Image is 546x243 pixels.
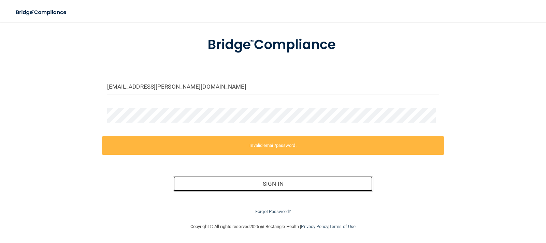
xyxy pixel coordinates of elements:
a: Privacy Policy [301,224,328,229]
img: bridge_compliance_login_screen.278c3ca4.svg [193,27,353,63]
a: Forgot Password? [255,209,291,214]
iframe: Drift Widget Chat Controller [428,204,538,231]
button: Sign In [173,176,373,191]
div: Copyright © All rights reserved 2025 @ Rectangle Health | | [148,216,398,238]
a: Terms of Use [329,224,356,229]
label: Invalid email/password. [102,136,444,155]
input: Email [107,79,439,94]
img: bridge_compliance_login_screen.278c3ca4.svg [10,5,73,19]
